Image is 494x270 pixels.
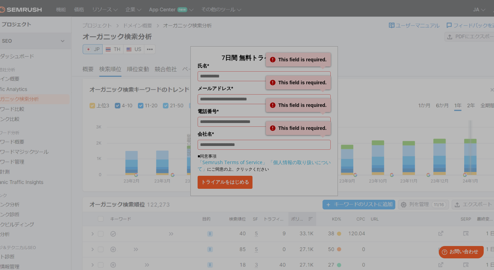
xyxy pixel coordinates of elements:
p: ■同意事項 にご同意の上、クリックください [198,153,331,172]
span: 7日間 無料トライアルを開始！ [222,53,307,62]
button: トライアルをはじめる [198,176,252,189]
div: This field is required. [266,76,331,89]
label: メールアドレス* [198,85,331,92]
div: This field is required. [266,53,331,66]
a: 「Semrush Terms of Service」 [198,159,267,165]
div: This field is required. [266,121,331,135]
iframe: Help widget launcher [433,243,486,262]
div: This field is required. [266,98,331,112]
a: 「個人情報の取り扱いについて」 [198,159,331,172]
label: 電話番号* [198,108,331,115]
